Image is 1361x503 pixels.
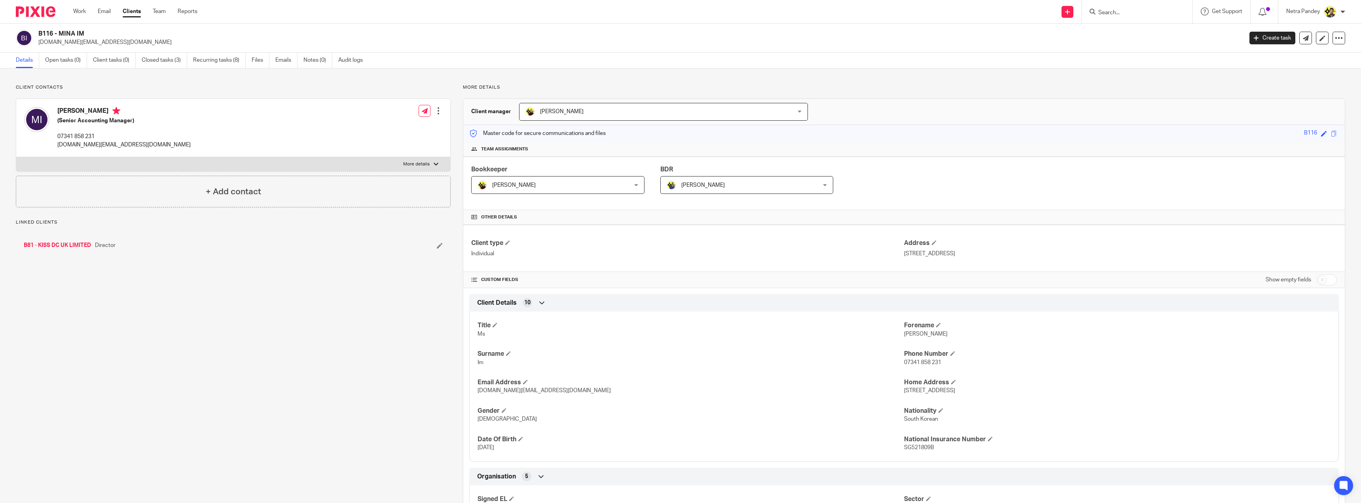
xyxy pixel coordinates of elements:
span: Bookkeeper [471,166,508,173]
h4: CUSTOM FIELDS [471,277,904,283]
input: Search [1098,9,1169,17]
h4: National Insurance Number [904,435,1331,444]
a: Reports [178,8,197,15]
h4: Surname [478,350,904,358]
p: Client contacts [16,84,451,91]
span: Im [478,360,483,365]
p: Individual [471,250,904,258]
a: Files [252,53,269,68]
p: Linked clients [16,219,451,226]
a: Notes (0) [303,53,332,68]
h5: (Senior Accounting Manager) [57,117,191,125]
p: More details [463,84,1345,91]
h3: Client manager [471,108,511,116]
h4: Address [904,239,1337,247]
h4: Title [478,321,904,330]
span: [PERSON_NAME] [681,182,725,188]
p: Master code for secure communications and files [469,129,606,137]
a: Open tasks (0) [45,53,87,68]
p: [DOMAIN_NAME][EMAIL_ADDRESS][DOMAIN_NAME] [57,141,191,149]
span: [PERSON_NAME] [492,182,536,188]
a: Closed tasks (3) [142,53,187,68]
img: Megan-Starbridge.jpg [478,180,487,190]
a: Emails [275,53,298,68]
a: Client tasks (0) [93,53,136,68]
a: B81 - KISS DC UK LIMITED [24,241,91,249]
span: Organisation [477,473,516,481]
span: [STREET_ADDRESS] [904,388,955,393]
a: Create task [1249,32,1295,44]
label: Show empty fields [1266,276,1311,284]
a: Recurring tasks (8) [193,53,246,68]
span: BDR [660,166,673,173]
img: svg%3E [24,107,49,132]
span: 10 [524,299,531,307]
p: [STREET_ADDRESS] [904,250,1337,258]
h4: Date Of Birth [478,435,904,444]
img: Netra-New-Starbridge-Yellow.jpg [1324,6,1336,18]
span: 07341 858 231 [904,360,941,365]
h4: Phone Number [904,350,1331,358]
span: [PERSON_NAME] [540,109,584,114]
span: Director [95,241,116,249]
span: [DATE] [478,445,494,450]
h4: Gender [478,407,904,415]
p: [DOMAIN_NAME][EMAIL_ADDRESS][DOMAIN_NAME] [38,38,1238,46]
span: 5 [525,473,528,480]
a: Details [16,53,39,68]
h4: Home Address [904,378,1331,387]
a: Audit logs [338,53,369,68]
i: Primary [112,107,120,115]
span: Ms [478,331,485,337]
div: B116 [1304,129,1317,138]
span: Other details [481,214,517,220]
span: SG521809B [904,445,934,450]
img: Pixie [16,6,55,17]
p: Netra Pandey [1286,8,1320,15]
span: [DEMOGRAPHIC_DATA] [478,416,537,422]
h4: Forename [904,321,1331,330]
img: Megan-Starbridge.jpg [525,107,535,116]
h4: [PERSON_NAME] [57,107,191,117]
a: Email [98,8,111,15]
span: [DOMAIN_NAME][EMAIL_ADDRESS][DOMAIN_NAME] [478,388,611,393]
span: Team assignments [481,146,528,152]
img: Dennis-Starbridge.jpg [667,180,676,190]
h4: + Add contact [206,186,261,198]
h4: Email Address [478,378,904,387]
h2: B116 - MINA IM [38,30,998,38]
h4: Nationality [904,407,1331,415]
span: Get Support [1212,9,1242,14]
p: More details [403,161,430,167]
p: 07341 858 231 [57,133,191,140]
a: Clients [123,8,141,15]
a: Work [73,8,86,15]
img: svg%3E [16,30,32,46]
span: South Korean [904,416,938,422]
span: Client Details [477,299,517,307]
a: Team [153,8,166,15]
span: [PERSON_NAME] [904,331,948,337]
h4: Client type [471,239,904,247]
